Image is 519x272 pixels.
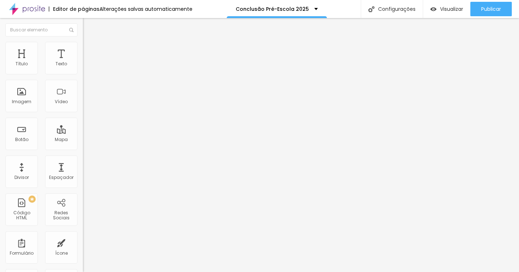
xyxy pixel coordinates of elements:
[12,99,31,104] div: Imagem
[99,6,192,12] div: Alterações salvas automaticamente
[15,61,28,66] div: Título
[440,6,463,12] span: Visualizar
[481,6,501,12] span: Publicar
[470,2,512,16] button: Publicar
[56,61,67,66] div: Texto
[7,210,36,221] div: Código HTML
[368,6,374,12] img: Icone
[236,6,309,12] p: Conclusão Pré-Escola 2025
[49,6,99,12] div: Editor de páginas
[14,175,29,180] div: Divisor
[55,99,68,104] div: Vídeo
[5,23,77,36] input: Buscar elemento
[55,251,68,256] div: Ícone
[423,2,470,16] button: Visualizar
[47,210,75,221] div: Redes Sociais
[15,137,28,142] div: Botão
[55,137,68,142] div: Mapa
[83,18,519,272] iframe: Editor
[10,251,34,256] div: Formulário
[69,28,74,32] img: Icone
[49,175,74,180] div: Espaçador
[430,6,436,12] img: view-1.svg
